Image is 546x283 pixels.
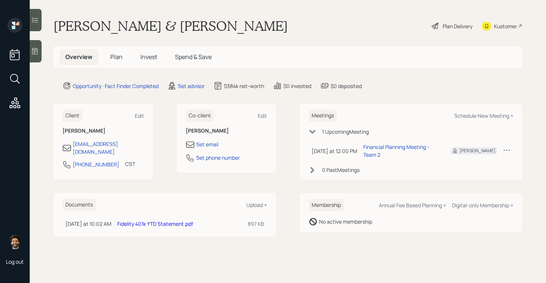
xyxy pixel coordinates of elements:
[322,128,369,136] div: 1 Upcoming Meeting
[309,110,337,122] h6: Meetings
[452,202,513,209] div: Digital-only Membership +
[283,82,311,90] div: $0 invested
[53,18,288,34] h1: [PERSON_NAME] & [PERSON_NAME]
[62,110,82,122] h6: Client
[73,140,144,156] div: [EMAIL_ADDRESS][DOMAIN_NAME]
[117,220,193,227] a: Fidelity 401k YTD Statement.pdf
[62,199,96,211] h6: Documents
[7,234,22,249] img: eric-schwartz-headshot.png
[65,53,92,61] span: Overview
[224,82,264,90] div: $384k net-worth
[312,147,357,155] div: [DATE] at 12:00 PM
[246,201,267,208] div: Upload +
[196,154,240,162] div: Set phone number
[125,160,135,168] div: CST
[110,53,123,61] span: Plan
[186,110,214,122] h6: Co-client
[178,82,205,90] div: Set advisor
[322,166,360,174] div: 0 Past Meeting s
[443,22,472,30] div: Plan Delivery
[135,112,144,119] div: Edit
[494,22,517,30] div: Kustomer
[459,147,495,154] div: [PERSON_NAME]
[248,220,264,228] div: 897 KB
[73,160,119,168] div: [PHONE_NUMBER]
[175,53,212,61] span: Spend & Save
[62,128,144,134] h6: [PERSON_NAME]
[186,128,267,134] h6: [PERSON_NAME]
[65,220,111,228] div: [DATE] at 10:02 AM
[196,140,218,148] div: Set email
[454,112,513,119] div: Schedule New Meeting +
[6,258,24,265] div: Log out
[258,112,267,119] div: Edit
[331,82,362,90] div: $0 deposited
[363,143,439,159] div: Financial Planning Meeting - Team 2
[140,53,157,61] span: Invest
[309,199,344,211] h6: Membership
[73,82,159,90] div: Opportunity · Fact Finder Completed
[379,202,446,209] div: Annual Fee Based Planning +
[319,218,372,225] div: No active membership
